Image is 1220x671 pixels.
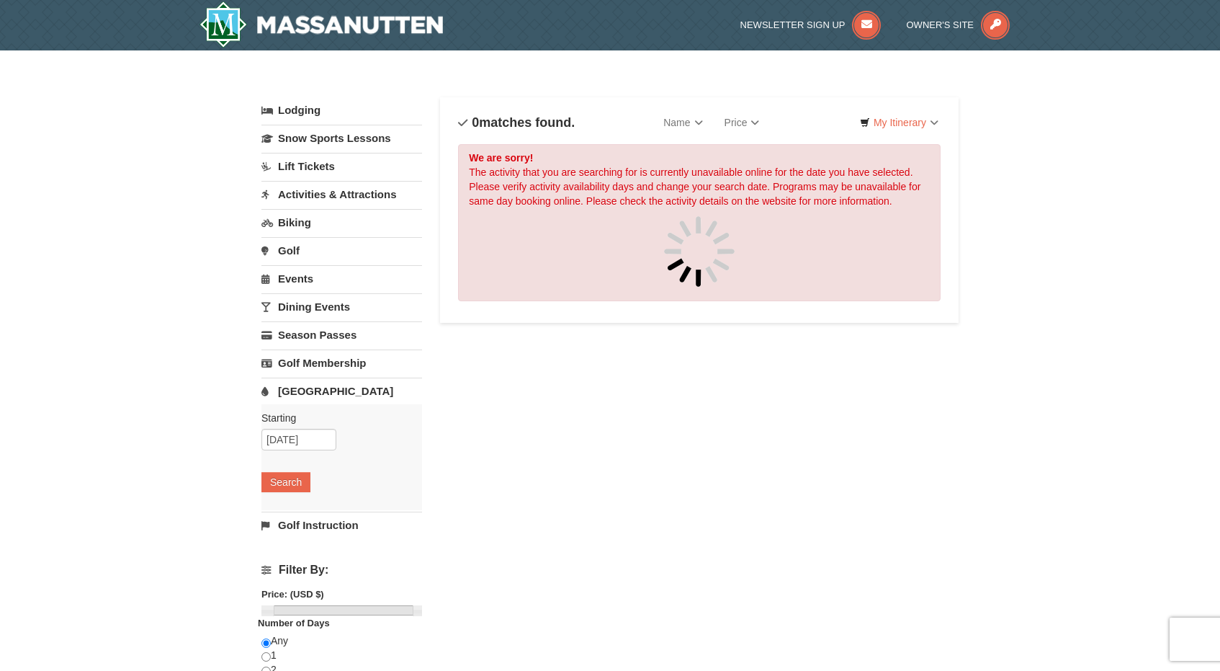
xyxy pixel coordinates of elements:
img: spinner.gif [663,215,735,288]
h4: matches found. [458,115,575,130]
label: Starting [261,411,411,425]
strong: Number of Days [258,618,330,628]
h4: Filter By: [261,564,422,577]
button: Search [261,472,310,492]
a: Events [261,265,422,292]
a: Dining Events [261,293,422,320]
a: Snow Sports Lessons [261,125,422,151]
span: Newsletter Sign Up [740,19,846,30]
div: The activity that you are searching for is currently unavailable online for the date you have sel... [458,144,941,301]
a: Lodging [261,97,422,123]
a: My Itinerary [851,112,948,133]
a: Lift Tickets [261,153,422,179]
strong: Price: (USD $) [261,589,324,600]
a: [GEOGRAPHIC_DATA] [261,378,422,404]
strong: We are sorry! [469,152,533,164]
a: Price [714,108,771,137]
a: Activities & Attractions [261,181,422,208]
span: 0 [472,115,479,130]
a: Season Passes [261,321,422,348]
img: Massanutten Resort Logo [199,1,443,48]
a: Owner's Site [907,19,1010,30]
a: Name [652,108,713,137]
a: Golf [261,237,422,264]
a: Newsletter Sign Up [740,19,882,30]
label: - [261,616,422,630]
a: Massanutten Resort [199,1,443,48]
span: Owner's Site [907,19,974,30]
a: Golf Instruction [261,512,422,538]
a: Golf Membership [261,350,422,376]
a: Biking [261,209,422,236]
